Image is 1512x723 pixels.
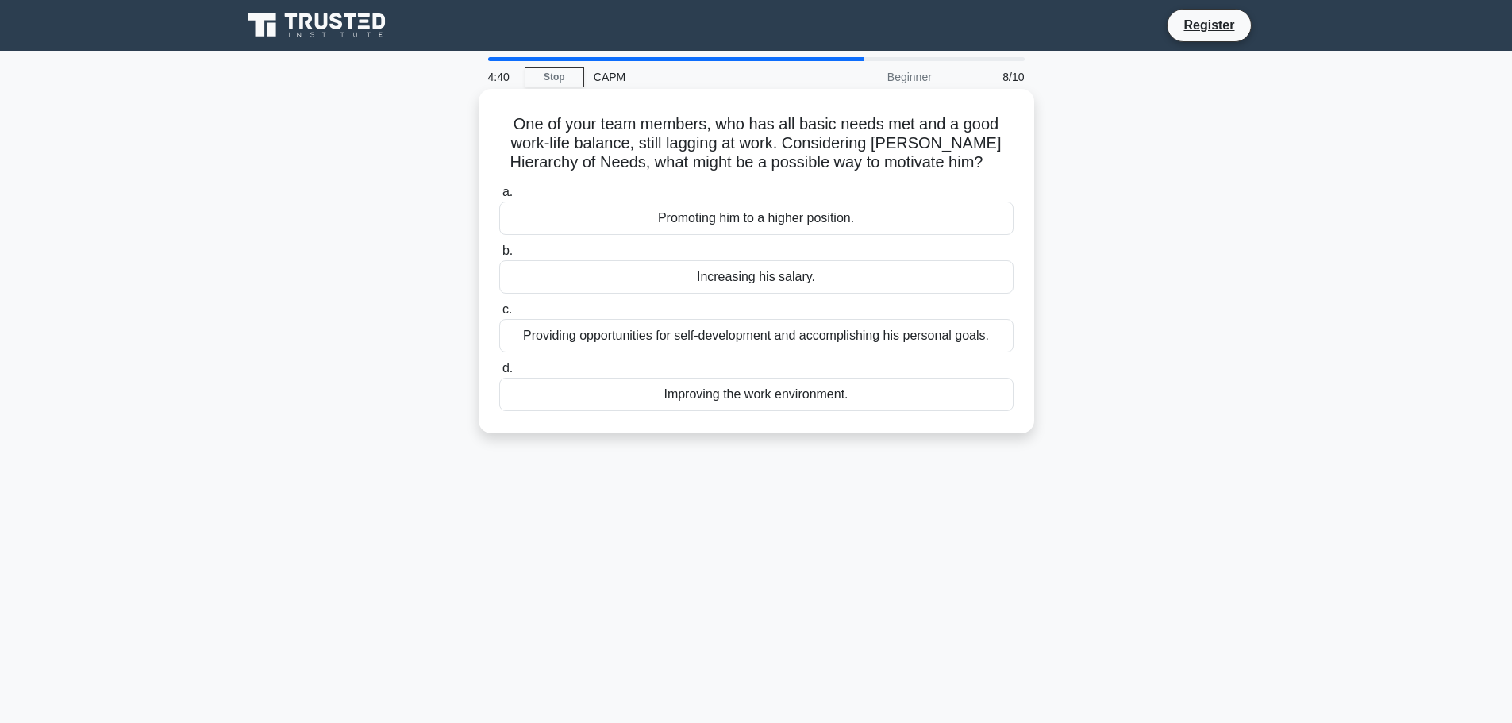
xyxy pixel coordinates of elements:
span: a. [502,185,513,198]
div: Providing opportunities for self-development and accomplishing his personal goals. [499,319,1014,352]
div: Beginner [802,61,941,93]
h5: One of your team members, who has all basic needs met and a good work-life balance, still lagging... [498,114,1015,173]
span: d. [502,361,513,375]
div: Improving the work environment. [499,378,1014,411]
span: c. [502,302,512,316]
span: b. [502,244,513,257]
a: Stop [525,67,584,87]
a: Register [1174,15,1244,35]
div: 4:40 [479,61,525,93]
div: Promoting him to a higher position. [499,202,1014,235]
div: CAPM [584,61,802,93]
div: Increasing his salary. [499,260,1014,294]
div: 8/10 [941,61,1034,93]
